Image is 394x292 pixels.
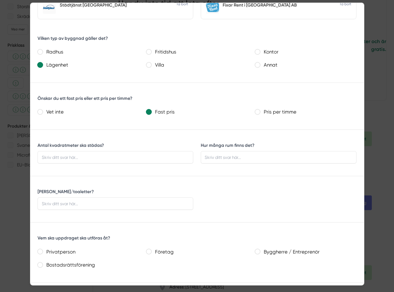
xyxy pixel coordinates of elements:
input: Skriv ditt svar här... [38,151,193,163]
label: Privatperson [42,248,139,256]
label: Fast pris [151,108,248,116]
img: Städtjänst Karlskoga [43,1,56,14]
label: Önskar du ett fast pris eller ett pris per timme? [38,96,132,101]
label: Antal kvadratmeter ska städas? [38,143,104,148]
label: Annat [260,61,356,69]
label: Företag [151,248,248,256]
label: Villa [151,61,248,69]
label: Byggherre / Entreprenör [260,248,356,256]
label: Radhus [42,48,139,56]
label: Vilken typ av byggnad gäller det? [38,36,108,41]
input: Skriv ditt svar här... [201,151,356,163]
label: Vem ska uppdraget ska utföras åt? [38,236,110,240]
label: Lägenhet [42,61,139,69]
img: Fixar Rent i Sverige AB [206,1,219,14]
label: Kontor [260,48,356,56]
a: Städtjänst [GEOGRAPHIC_DATA] [60,2,184,8]
label: [PERSON_NAME]/toaletter? [38,189,94,194]
input: Skriv ditt svar här... [38,197,193,210]
label: Pris per timme [260,108,356,116]
label: Hur många rum finns det? [201,143,254,148]
label: Vet inte [42,108,139,116]
a: Fixar Rent i [GEOGRAPHIC_DATA] AB [223,2,347,8]
label: Fritidshus [151,48,248,56]
label: Bostadsrättsförening [42,261,139,269]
